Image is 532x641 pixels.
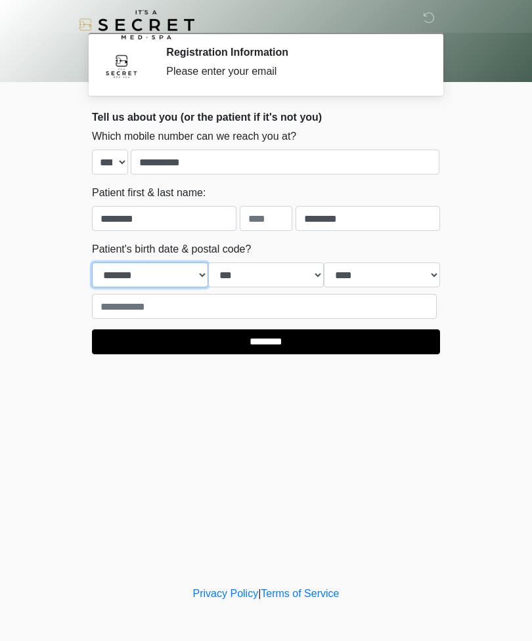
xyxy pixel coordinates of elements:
label: Patient first & last name: [92,185,206,201]
h2: Tell us about you (or the patient if it's not you) [92,111,440,123]
label: Which mobile number can we reach you at? [92,129,296,144]
a: Privacy Policy [193,588,259,599]
a: Terms of Service [261,588,339,599]
div: Please enter your email [166,64,420,79]
label: Patient's birth date & postal code? [92,241,251,257]
img: Agent Avatar [102,46,141,85]
h2: Registration Information [166,46,420,58]
a: | [258,588,261,599]
img: It's A Secret Med Spa Logo [79,10,194,39]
